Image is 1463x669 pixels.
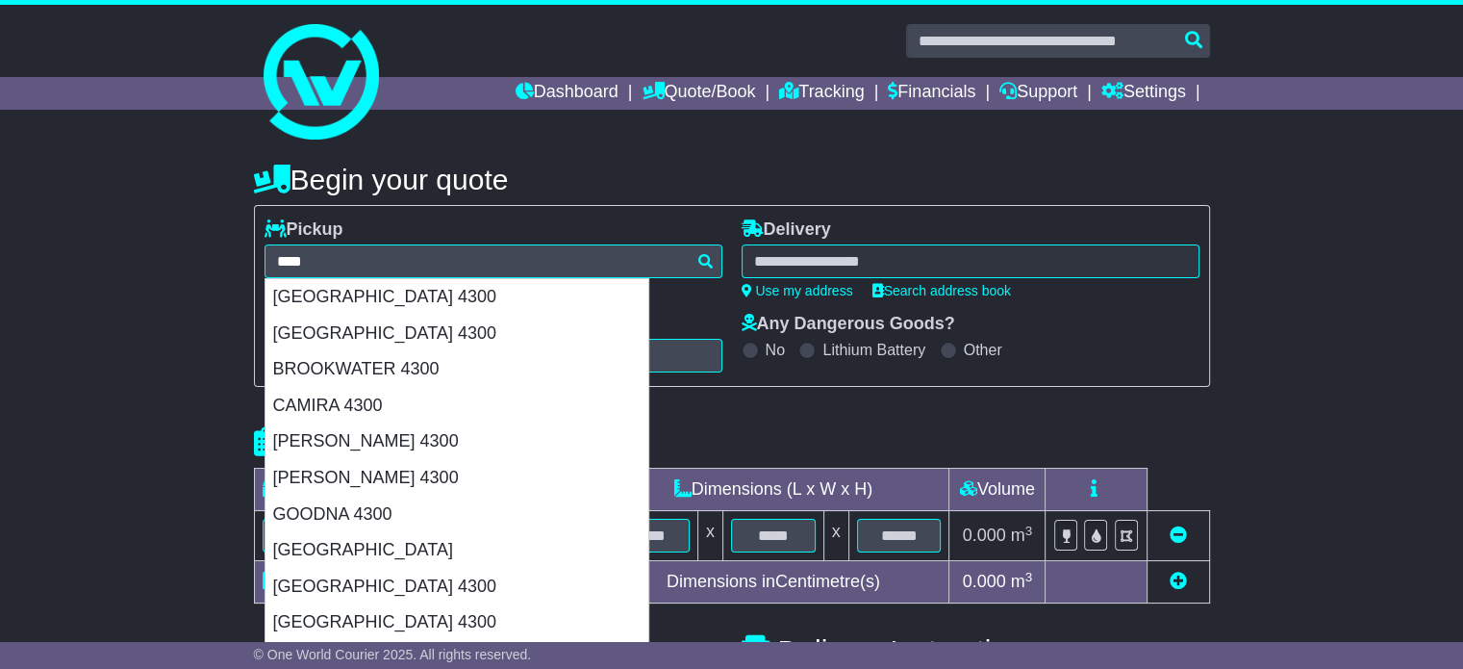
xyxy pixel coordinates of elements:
span: 0.000 [963,526,1006,545]
h4: Pickup Instructions [254,634,722,666]
span: © One World Courier 2025. All rights reserved. [254,647,532,662]
a: Remove this item [1170,526,1187,545]
a: Financials [888,77,975,110]
div: [PERSON_NAME] 4300 [265,424,648,460]
td: Dimensions (L x W x H) [597,469,949,511]
div: CAMIRA 4300 [265,388,648,425]
a: Use my address [742,283,853,298]
td: x [823,511,848,561]
sup: 3 [1025,570,1033,584]
span: 0.000 [963,572,1006,591]
label: No [766,341,785,359]
td: Volume [949,469,1046,511]
a: Tracking [779,77,864,110]
div: [GEOGRAPHIC_DATA] 4300 [265,279,648,316]
h4: Delivery Instructions [742,634,1210,666]
td: Total [254,561,415,604]
label: Delivery [742,219,831,241]
label: Pickup [265,219,343,241]
label: Any Dangerous Goods? [742,314,955,335]
typeahead: Please provide city [265,244,722,278]
div: GOODNA 4300 [265,497,648,533]
label: Lithium Battery [822,341,925,359]
sup: 3 [1025,524,1033,538]
a: Settings [1101,77,1186,110]
div: [GEOGRAPHIC_DATA] 4300 [265,569,648,605]
a: Support [999,77,1077,110]
h4: Begin your quote [254,164,1210,195]
div: [GEOGRAPHIC_DATA] 4300 [265,316,648,352]
td: Type [254,469,415,511]
a: Dashboard [516,77,618,110]
span: m [1011,526,1033,545]
a: Add new item [1170,572,1187,591]
td: x [697,511,722,561]
label: Other [964,341,1002,359]
div: BROOKWATER 4300 [265,351,648,388]
div: [GEOGRAPHIC_DATA] [265,532,648,569]
span: m [1011,572,1033,591]
div: [PERSON_NAME] 4300 [265,460,648,497]
td: Dimensions in Centimetre(s) [597,561,949,604]
a: Search address book [872,283,1011,298]
a: Quote/Book [642,77,755,110]
h4: Package details | [254,426,495,458]
div: [GEOGRAPHIC_DATA] 4300 [265,605,648,641]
